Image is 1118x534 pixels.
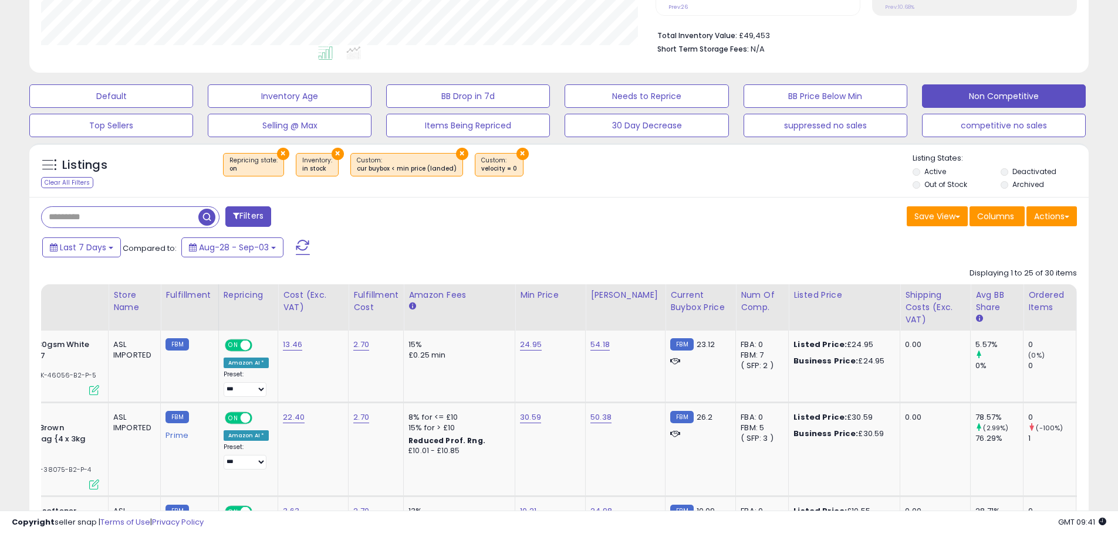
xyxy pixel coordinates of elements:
[1028,339,1076,350] div: 0
[283,411,305,423] a: 22.40
[224,289,273,301] div: Repricing
[481,156,517,174] span: Custom:
[1028,351,1045,360] small: (0%)
[226,341,241,351] span: ON
[100,516,150,528] a: Terms of Use
[165,338,188,351] small: FBM
[208,84,371,108] button: Inventory Age
[181,237,283,257] button: Aug-28 - Sep-03
[793,356,891,366] div: £24.95
[165,411,188,423] small: FBM
[224,443,269,470] div: Preset:
[670,289,731,314] div: Current Buybox Price
[165,289,213,301] div: Fulfillment
[353,289,398,314] div: Fulfillment Cost
[970,206,1025,226] button: Columns
[224,370,269,397] div: Preset:
[657,30,737,40] b: Total Inventory Value:
[481,165,517,173] div: velocity = 0
[224,358,269,368] div: Amazon AI *
[408,446,506,456] div: £10.01 - £10.85
[229,165,278,173] div: on
[408,339,506,350] div: 15%
[793,355,858,366] b: Business Price:
[516,148,529,160] button: ×
[302,156,332,174] span: Inventory :
[113,412,151,433] div: ASL IMPORTED
[977,210,1014,222] span: Columns
[744,84,907,108] button: BB Price Below Min
[741,289,783,314] div: Num of Comp.
[924,166,946,176] label: Active
[565,84,728,108] button: Needs to Reprice
[657,44,749,54] b: Short Term Storage Fees:
[152,516,204,528] a: Privacy Policy
[975,314,982,324] small: Avg BB Share.
[250,413,269,423] span: OFF
[975,412,1023,423] div: 78.57%
[520,411,541,423] a: 30.59
[1026,206,1077,226] button: Actions
[1036,423,1063,433] small: (-100%)
[741,412,779,423] div: FBA: 0
[590,411,612,423] a: 50.38
[975,289,1018,314] div: Avg BB Share
[1028,360,1076,371] div: 0
[793,428,858,439] b: Business Price:
[885,4,914,11] small: Prev: 10.68%
[975,339,1023,350] div: 5.57%
[357,165,457,173] div: cur buybox < min price (landed)
[741,360,779,371] div: ( SFP: 2 )
[741,350,779,360] div: FBM: 7
[793,412,891,423] div: £30.59
[697,339,715,350] span: 23.12
[590,339,610,351] a: 54.18
[983,423,1008,433] small: (2.99%)
[565,114,728,137] button: 30 Day Decrease
[332,148,344,160] button: ×
[229,156,278,174] span: Repricing state :
[793,428,891,439] div: £30.59
[165,426,209,440] div: Prime
[12,517,204,528] div: seller snap | |
[357,156,457,174] span: Custom:
[353,411,369,423] a: 2.70
[208,114,371,137] button: Selling @ Max
[741,433,779,444] div: ( SFP: 3 )
[793,339,847,350] b: Listed Price:
[520,339,542,351] a: 24.95
[277,148,289,160] button: ×
[408,289,510,301] div: Amazon Fees
[793,289,895,301] div: Listed Price
[922,84,1086,108] button: Non Competitive
[657,28,1068,42] li: £49,453
[670,338,693,351] small: FBM
[60,242,106,253] span: Last 7 Days
[520,289,580,301] div: Min Price
[975,433,1023,444] div: 76.29%
[29,84,193,108] button: Default
[744,114,907,137] button: suppressed no sales
[408,301,416,312] small: Amazon Fees.
[62,157,107,174] h5: Listings
[668,4,688,11] small: Prev: 26
[225,206,271,227] button: Filters
[905,339,961,350] div: 0.00
[751,43,765,55] span: N/A
[1028,289,1071,314] div: Ordered Items
[226,413,241,423] span: ON
[41,177,93,188] div: Clear All Filters
[1058,516,1106,528] span: 2025-09-11 09:41 GMT
[12,516,55,528] strong: Copyright
[1028,412,1076,423] div: 0
[670,411,693,423] small: FBM
[408,412,506,423] div: 8% for <= £10
[922,114,1086,137] button: competitive no sales
[250,341,269,351] span: OFF
[283,339,302,351] a: 13.46
[590,289,660,301] div: [PERSON_NAME]
[113,339,151,360] div: ASL IMPORTED
[42,237,121,257] button: Last 7 Days
[29,114,193,137] button: Top Sellers
[302,165,332,173] div: in stock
